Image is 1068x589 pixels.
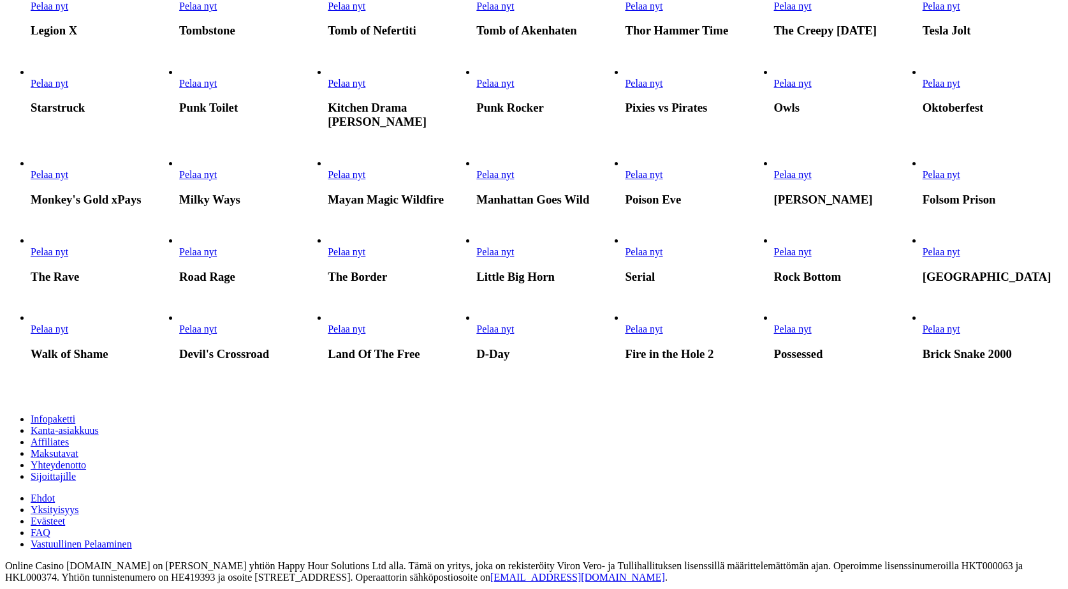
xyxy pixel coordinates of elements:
[31,504,79,515] a: Yksityisyys
[179,78,217,89] span: Pelaa nyt
[179,312,319,361] article: Devil's Crossroad
[31,1,68,11] a: Legion X
[179,78,217,89] a: Punk Toilet
[923,66,1063,116] article: Oktoberfest
[328,101,468,129] h3: Kitchen Drama [PERSON_NAME]
[179,24,319,38] h3: Tombstone
[179,193,319,207] h3: Milky Ways
[328,78,365,89] span: Pelaa nyt
[625,78,662,89] a: Pixies vs Pirates
[476,101,617,115] h3: Punk Rocker
[179,169,217,180] span: Pelaa nyt
[31,24,171,38] h3: Legion X
[923,101,1063,115] h3: Oktoberfest
[328,66,468,130] article: Kitchen Drama Sushi Mania
[31,448,78,459] a: Maksutavat
[31,414,75,424] a: Infopaketti
[179,101,319,115] h3: Punk Toilet
[625,193,765,207] h3: Poison Eve
[476,324,514,334] span: Pelaa nyt
[31,459,86,470] a: Yhteydenotto
[31,78,68,89] span: Pelaa nyt
[328,169,365,180] a: Mayan Magic Wildfire
[328,1,365,11] a: Tomb of Nefertiti
[774,1,812,11] span: Pelaa nyt
[179,324,217,334] span: Pelaa nyt
[923,78,960,89] a: Oktoberfest
[31,539,132,549] a: Vastuullinen Pelaaminen
[923,78,960,89] span: Pelaa nyt
[328,324,365,334] span: Pelaa nyt
[179,1,217,11] span: Pelaa nyt
[625,1,662,11] span: Pelaa nyt
[31,193,171,207] h3: Monkey's Gold xPays
[31,101,171,115] h3: Starstruck
[179,324,217,334] a: Devil's Crossroad
[923,324,960,334] span: Pelaa nyt
[179,158,319,207] article: Milky Ways
[328,270,468,284] h3: The Border
[328,246,365,257] a: The Border
[625,235,765,284] article: Serial
[774,324,812,334] a: Possessed
[476,246,514,257] span: Pelaa nyt
[923,193,1063,207] h3: Folsom Prison
[923,1,960,11] span: Pelaa nyt
[625,66,765,116] article: Pixies vs Pirates
[625,78,662,89] span: Pelaa nyt
[31,312,171,361] article: Walk of Shame
[31,436,69,447] a: Affiliates
[774,101,914,115] h3: Owls
[31,471,76,482] span: Sijoittajille
[774,78,812,89] span: Pelaa nyt
[328,24,468,38] h3: Tomb of Nefertiti
[774,324,812,334] span: Pelaa nyt
[625,169,662,180] span: Pelaa nyt
[476,193,617,207] h3: Manhattan Goes Wild
[328,324,365,334] a: Land Of The Free
[774,24,914,38] h3: The Creepy [DATE]
[476,66,617,116] article: Punk Rocker
[179,1,217,11] a: Tombstone
[179,169,217,180] a: Milky Ways
[774,169,812,180] span: Pelaa nyt
[625,324,662,334] span: Pelaa nyt
[476,347,617,361] h3: D-Day
[774,169,812,180] a: Karen Maneater
[476,312,617,361] article: D-Day
[476,78,514,89] a: Punk Rocker
[774,235,914,284] article: Rock Bottom
[31,324,68,334] span: Pelaa nyt
[923,270,1063,284] h3: [GEOGRAPHIC_DATA]
[179,270,319,284] h3: Road Rage
[328,158,468,207] article: Mayan Magic Wildfire
[476,78,514,89] span: Pelaa nyt
[923,347,1063,361] h3: Brick Snake 2000
[31,246,68,257] span: Pelaa nyt
[31,493,55,503] a: Ehdot
[31,66,171,116] article: Starstruck
[476,24,617,38] h3: Tomb of Akenhaten
[923,246,960,257] span: Pelaa nyt
[476,1,514,11] span: Pelaa nyt
[476,169,514,180] span: Pelaa nyt
[179,347,319,361] h3: Devil's Crossroad
[328,347,468,361] h3: Land Of The Free
[328,246,365,257] span: Pelaa nyt
[625,101,765,115] h3: Pixies vs Pirates
[328,193,468,207] h3: Mayan Magic Wildfire
[328,312,468,361] article: Land Of The Free
[31,1,68,11] span: Pelaa nyt
[476,235,617,284] article: Little Big Horn
[31,425,99,436] a: Kanta-asiakkuus
[31,169,68,180] span: Pelaa nyt
[923,312,1063,361] article: Brick Snake 2000
[179,246,217,257] span: Pelaa nyt
[328,78,365,89] a: Kitchen Drama Sushi Mania
[476,270,617,284] h3: Little Big Horn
